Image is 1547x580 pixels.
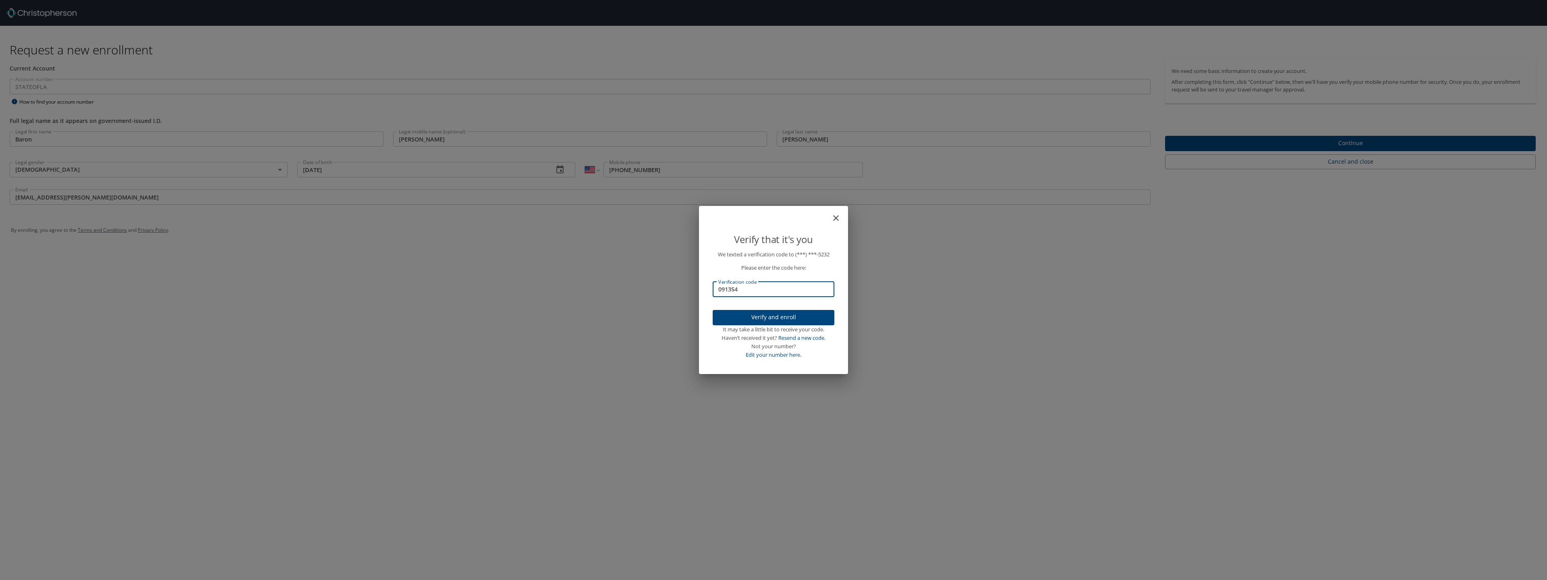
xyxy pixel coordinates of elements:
[713,232,834,247] p: Verify that it's you
[713,334,834,342] div: Haven’t received it yet?
[746,351,801,358] a: Edit your number here.
[835,209,845,219] button: close
[713,264,834,272] p: Please enter the code here:
[713,325,834,334] div: It may take a little bit to receive your code.
[713,250,834,259] p: We texted a verification code to (***) ***- 5232
[719,312,828,322] span: Verify and enroll
[778,334,825,341] a: Resend a new code.
[713,310,834,326] button: Verify and enroll
[713,342,834,351] div: Not your number?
